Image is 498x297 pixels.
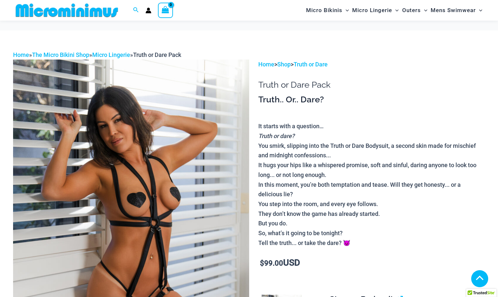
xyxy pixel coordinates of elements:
[260,259,264,267] span: $
[306,2,342,19] span: Micro Bikinis
[294,61,328,68] a: Truth or Dare
[476,2,482,19] span: Menu Toggle
[258,258,485,268] p: USD
[304,2,351,19] a: Micro BikinisMenu ToggleMenu Toggle
[258,80,485,90] h1: Truth or Dare Pack
[258,61,274,68] a: Home
[13,3,121,18] img: MM SHOP LOGO FLAT
[303,1,485,20] nav: Site Navigation
[258,60,485,69] p: > >
[158,3,173,18] a: View Shopping Cart, empty
[258,94,485,105] h3: Truth.. Or.. Dare?
[258,121,485,248] p: It starts with a question… You smirk, slipping into the Truth or Dare Bodysuit, a second skin mad...
[342,2,349,19] span: Menu Toggle
[13,51,181,58] span: » » »
[429,2,484,19] a: Mens SwimwearMenu ToggleMenu Toggle
[258,132,295,139] i: Truth or dare?
[352,2,392,19] span: Micro Lingerie
[392,2,399,19] span: Menu Toggle
[133,6,139,14] a: Search icon link
[92,51,130,58] a: Micro Lingerie
[421,2,427,19] span: Menu Toggle
[431,2,476,19] span: Mens Swimwear
[260,259,283,267] bdi: 99.00
[277,61,291,68] a: Shop
[402,2,421,19] span: Outers
[32,51,89,58] a: The Micro Bikini Shop
[13,51,29,58] a: Home
[351,2,400,19] a: Micro LingerieMenu ToggleMenu Toggle
[133,51,181,58] span: Truth or Dare Pack
[401,2,429,19] a: OutersMenu ToggleMenu Toggle
[146,8,151,13] a: Account icon link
